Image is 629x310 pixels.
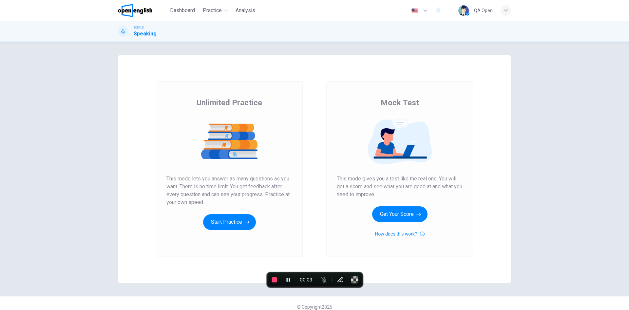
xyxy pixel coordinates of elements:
[134,30,157,38] h1: Speaking
[118,4,152,17] img: OpenEnglish logo
[167,5,198,16] button: Dashboard
[381,97,419,108] span: Mock Test
[337,175,463,198] span: This mode gives you a test like the real one. You will get a score and see what you are good at a...
[197,97,262,108] span: Unlimited Practice
[372,206,428,222] button: Get Your Score
[458,5,469,16] img: Profile picture
[118,4,167,17] a: OpenEnglish logo
[236,7,255,14] span: Analysis
[233,5,258,16] button: Analysis
[203,214,256,230] button: Start Practice
[474,7,493,14] div: QA Open
[410,8,419,13] img: en
[166,175,292,206] span: This mode lets you answer as many questions as you want. There is no time limit. You get feedback...
[200,5,230,16] button: Practice
[297,304,332,310] span: © Copyright 2025
[134,25,144,30] span: TOEFL®
[203,7,222,14] span: Practice
[375,230,424,238] button: How does this work?
[170,7,195,14] span: Dashboard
